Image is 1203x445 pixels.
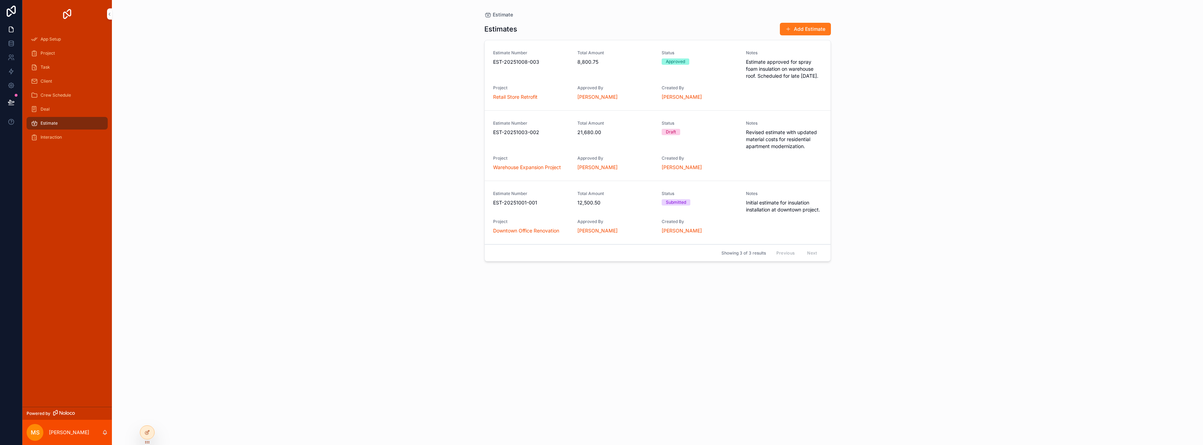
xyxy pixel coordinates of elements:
[721,250,766,256] span: Showing 3 of 3 results
[27,33,108,46] a: App Setup
[22,407,112,420] a: Powered by
[746,129,822,150] span: Revised estimate with updated material costs for residential apartment modernization.
[27,117,108,130] a: Estimate
[41,106,50,112] span: Deal
[662,227,702,234] a: [PERSON_NAME]
[493,155,569,161] span: Project
[577,85,653,91] span: Approved By
[577,120,653,126] span: Total Amount
[27,411,50,416] span: Powered by
[780,23,831,35] button: Add Estimate
[41,36,61,42] span: App Setup
[577,129,653,136] span: 21,680.00
[662,164,702,171] a: [PERSON_NAME]
[493,120,569,126] span: Estimate Number
[746,58,822,79] span: Estimate approved for spray foam insulation on warehouse roof. Scheduled for late [DATE].
[27,47,108,60] a: Project
[666,199,686,206] div: Submitted
[662,50,738,56] span: Status
[746,191,822,196] span: Notes
[662,85,738,91] span: Created By
[27,75,108,88] a: Client
[493,164,561,171] a: Warehouse Expansion Project
[577,58,653,65] span: 8,800.75
[493,50,569,56] span: Estimate Number
[666,58,685,65] div: Approved
[493,199,569,206] span: EST-20251001-001
[31,428,40,437] span: MS
[41,78,52,84] span: Client
[493,85,569,91] span: Project
[49,429,89,436] p: [PERSON_NAME]
[41,50,55,56] span: Project
[62,8,73,20] img: App logo
[577,227,618,234] a: [PERSON_NAME]
[484,11,513,18] a: Estimate
[41,64,50,70] span: Task
[577,219,653,224] span: Approved By
[577,93,618,100] a: [PERSON_NAME]
[662,155,738,161] span: Created By
[41,120,58,126] span: Estimate
[493,11,513,18] span: Estimate
[666,129,676,135] div: Draft
[485,181,831,244] a: Estimate NumberEST-20251001-001Total Amount12,500.50StatusSubmittedNotesInitial estimate for insu...
[493,129,569,136] span: EST-20251003-002
[41,92,71,98] span: Crew Schedule
[746,120,822,126] span: Notes
[484,24,517,34] h1: Estimates
[27,103,108,116] a: Deal
[493,219,569,224] span: Project
[485,111,831,181] a: Estimate NumberEST-20251003-002Total Amount21,680.00StatusDraftNotesRevised estimate with updated...
[746,199,822,213] span: Initial estimate for insulation installation at downtown project.
[746,50,822,56] span: Notes
[493,227,559,234] a: Downtown Office Renovation
[27,61,108,74] a: Task
[485,40,831,111] a: Estimate NumberEST-20251008-003Total Amount8,800.75StatusApprovedNotesEstimate approved for spray...
[662,120,738,126] span: Status
[662,93,702,100] a: [PERSON_NAME]
[577,50,653,56] span: Total Amount
[493,58,569,65] span: EST-20251008-003
[493,191,569,196] span: Estimate Number
[493,93,538,100] a: Retail Store Retrofit
[577,199,653,206] span: 12,500.50
[27,131,108,144] a: Interaction
[662,191,738,196] span: Status
[577,155,653,161] span: Approved By
[41,134,62,140] span: Interaction
[577,164,618,171] a: [PERSON_NAME]
[662,219,738,224] span: Created By
[577,191,653,196] span: Total Amount
[27,89,108,102] a: Crew Schedule
[22,28,112,153] div: scrollable content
